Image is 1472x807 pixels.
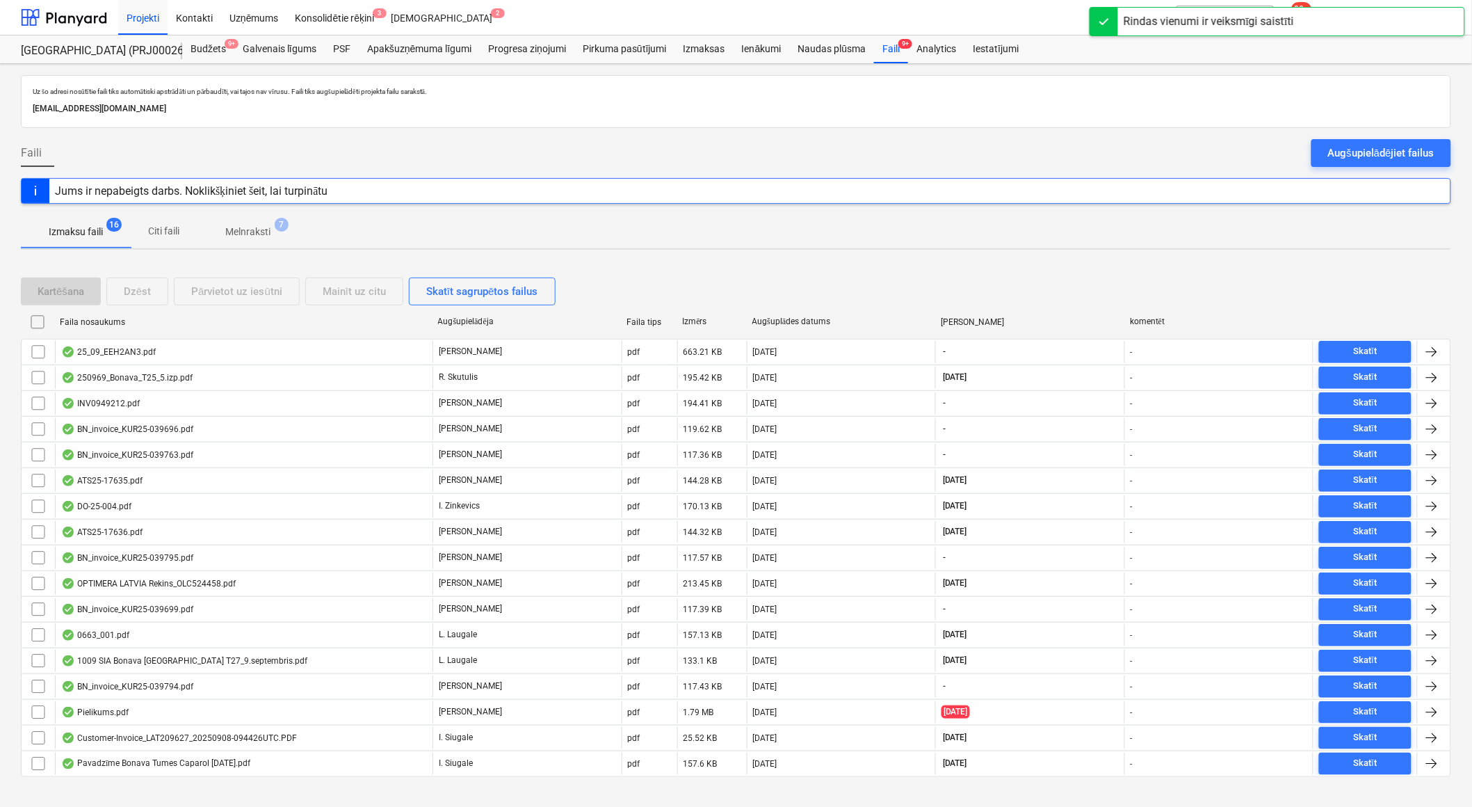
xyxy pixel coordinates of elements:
[684,424,722,434] div: 119.62 KB
[61,604,193,615] div: BN_invoice_KUR25-039699.pdf
[61,424,75,435] div: OCR pabeigts
[1131,476,1133,486] div: -
[628,553,640,563] div: pdf
[61,372,193,383] div: 250969_Bonava_T25_5.izp.pdf
[439,680,502,692] p: [PERSON_NAME]
[684,450,722,460] div: 117.36 KB
[1131,424,1133,434] div: -
[373,8,387,18] span: 3
[1319,444,1412,466] button: Skatīt
[1354,369,1377,385] div: Skatīt
[1131,553,1133,563] div: -
[753,733,777,743] div: [DATE]
[1131,373,1133,383] div: -
[1319,701,1412,724] button: Skatīt
[325,35,359,63] div: PSF
[628,630,640,640] div: pdf
[684,527,722,537] div: 144.32 KB
[790,35,875,63] a: Naudas plūsma
[61,604,75,615] div: OCR pabeigts
[61,372,75,383] div: OCR pabeigts
[684,502,722,511] div: 170.13 KB
[684,630,722,640] div: 157.13 KB
[753,579,777,589] div: [DATE]
[1354,756,1377,772] div: Skatīt
[275,218,289,232] span: 7
[61,578,236,589] div: OPTIMERA LATVIA Rekins_OLC524458.pdf
[684,579,722,589] div: 213.45 KB
[359,35,480,63] div: Apakšuzņēmuma līgumi
[874,35,908,63] a: Faili9+
[439,423,502,435] p: [PERSON_NAME]
[574,35,675,63] a: Pirkuma pasūtījumi
[439,629,477,641] p: L. Laugale
[439,552,502,564] p: [PERSON_NAME]
[628,399,640,408] div: pdf
[628,656,640,666] div: pdf
[61,501,75,512] div: OCR pabeigts
[1354,627,1377,643] div: Skatīt
[752,317,930,327] div: Augšuplādes datums
[898,39,912,49] span: 9+
[1354,472,1377,488] div: Skatīt
[628,373,640,383] div: pdf
[1354,395,1377,411] div: Skatīt
[941,577,969,589] span: [DATE]
[941,526,969,538] span: [DATE]
[1319,470,1412,492] button: Skatīt
[61,758,75,769] div: OCR pabeigts
[684,605,722,614] div: 117.39 KB
[941,500,969,512] span: [DATE]
[61,630,129,641] div: 0663_001.pdf
[55,184,328,198] div: Jums ir nepabeigts darbs. Noklikšķiniet šeit, lai turpinātu
[1319,341,1412,363] button: Skatīt
[1319,753,1412,775] button: Skatīt
[409,278,556,305] button: Skatīt sagrupētos failus
[753,399,777,408] div: [DATE]
[61,758,250,769] div: Pavadzīme Bonava Tumes Caparol [DATE].pdf
[1319,573,1412,595] button: Skatīt
[61,475,75,486] div: OCR pabeigts
[753,476,777,486] div: [DATE]
[1319,547,1412,569] button: Skatīt
[1319,624,1412,646] button: Skatīt
[61,398,140,409] div: INV0949212.pdf
[61,501,131,512] div: DO-25-004.pdf
[1131,502,1133,511] div: -
[941,317,1119,327] div: [PERSON_NAME]
[734,35,790,63] div: Ienākumi
[61,346,75,358] div: OCR pabeigts
[61,655,307,666] div: 1009 SIA Bonava [GEOGRAPHIC_DATA] T27_9.septembris.pdf
[61,398,75,409] div: OCR pabeigts
[628,347,640,357] div: pdf
[1319,598,1412,621] button: Skatīt
[684,347,722,357] div: 663.21 KB
[439,346,502,358] p: [PERSON_NAME]
[628,759,640,769] div: pdf
[49,225,103,239] p: Izmaksu faili
[628,605,640,614] div: pdf
[941,423,947,435] span: -
[1131,656,1133,666] div: -
[1354,498,1377,514] div: Skatīt
[683,317,741,327] div: Izmērs
[61,630,75,641] div: OCR pabeigts
[234,35,325,63] a: Galvenais līgums
[753,553,777,563] div: [DATE]
[61,552,193,564] div: BN_invoice_KUR25-039795.pdf
[61,681,75,692] div: OCR pabeigts
[684,733,718,743] div: 25.52 KB
[1354,653,1377,669] div: Skatīt
[941,474,969,486] span: [DATE]
[1354,575,1377,591] div: Skatīt
[439,655,477,666] p: L. Laugale
[684,656,718,666] div: 133.1 KB
[439,397,502,409] p: [PERSON_NAME]
[61,681,193,692] div: BN_invoice_KUR25-039794.pdf
[439,526,502,538] p: [PERSON_NAME]
[61,527,143,538] div: ATS25-17636.pdf
[182,35,234,63] a: Budžets9+
[1354,601,1377,617] div: Skatīt
[628,476,640,486] div: pdf
[941,732,969,744] span: [DATE]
